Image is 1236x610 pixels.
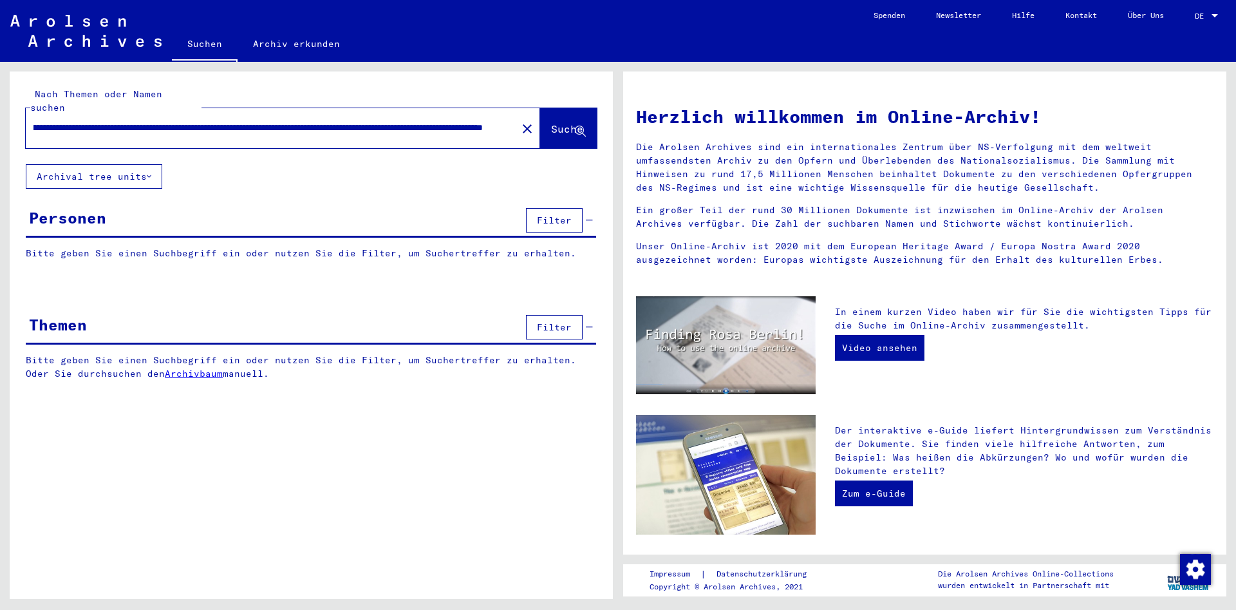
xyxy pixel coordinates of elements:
button: Filter [526,208,583,233]
a: Archivbaum [165,368,223,379]
p: Bitte geben Sie einen Suchbegriff ein oder nutzen Sie die Filter, um Suchertreffer zu erhalten. [26,247,596,260]
a: Datenschutzerklärung [706,567,822,581]
p: Die Arolsen Archives sind ein internationales Zentrum über NS-Verfolgung mit dem weltweit umfasse... [636,140,1213,195]
button: Clear [514,115,540,141]
img: yv_logo.png [1165,564,1213,596]
span: Filter [537,321,572,333]
p: Bitte geben Sie einen Suchbegriff ein oder nutzen Sie die Filter, um Suchertreffer zu erhalten. O... [26,354,597,381]
div: Personen [29,206,106,229]
p: Die Arolsen Archives Online-Collections [938,568,1114,580]
mat-label: Nach Themen oder Namen suchen [30,88,162,113]
span: Suche [551,122,583,135]
span: DE [1195,12,1209,21]
button: Filter [526,315,583,339]
p: Copyright © Arolsen Archives, 2021 [650,581,822,593]
span: Filter [537,214,572,226]
img: Arolsen_neg.svg [10,15,162,47]
a: Archiv erkunden [238,28,355,59]
img: Zustimmung ändern [1180,554,1211,585]
img: video.jpg [636,296,816,394]
div: Themen [29,313,87,336]
h1: Herzlich willkommen im Online-Archiv! [636,103,1213,130]
button: Suche [540,108,597,148]
button: Archival tree units [26,164,162,189]
p: Unser Online-Archiv ist 2020 mit dem European Heritage Award / Europa Nostra Award 2020 ausgezeic... [636,240,1213,267]
mat-icon: close [520,121,535,137]
p: Der interaktive e-Guide liefert Hintergrundwissen zum Verständnis der Dokumente. Sie finden viele... [835,424,1213,478]
p: In einem kurzen Video haben wir für Sie die wichtigsten Tipps für die Suche im Online-Archiv zusa... [835,305,1213,332]
p: Ein großer Teil der rund 30 Millionen Dokumente ist inzwischen im Online-Archiv der Arolsen Archi... [636,204,1213,231]
a: Impressum [650,567,700,581]
p: wurden entwickelt in Partnerschaft mit [938,580,1114,591]
div: | [650,567,822,581]
a: Suchen [172,28,238,62]
a: Zum e-Guide [835,481,913,506]
div: Zustimmung ändern [1179,553,1210,584]
img: eguide.jpg [636,415,816,535]
a: Video ansehen [835,335,924,361]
